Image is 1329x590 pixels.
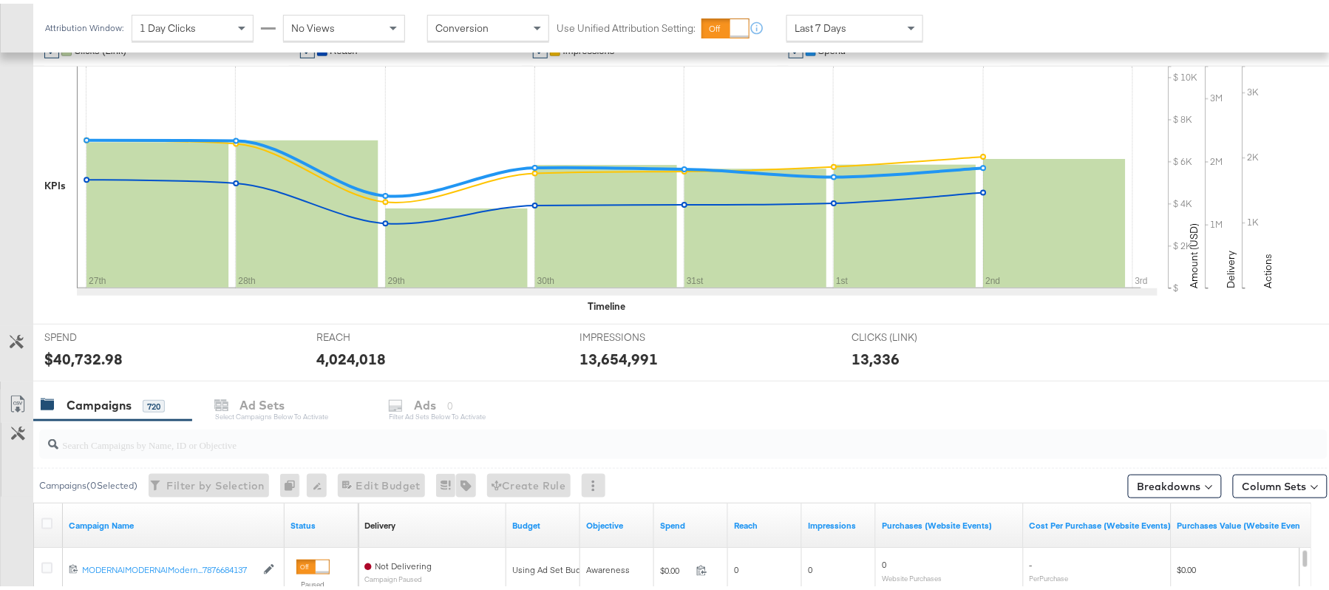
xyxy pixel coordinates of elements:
[364,516,395,528] div: Delivery
[364,516,395,528] a: Reflects the ability of your Ad Campaign to achieve delivery based on ad states, schedule and bud...
[1225,247,1238,285] text: Delivery
[852,345,900,366] div: 13,336
[795,18,846,31] span: Last 7 Days
[1128,471,1222,495] button: Breakdowns
[579,345,658,366] div: 13,654,991
[1177,516,1313,528] a: The total value of the purchase actions tracked by your Custom Audience pixel on your website aft...
[734,516,796,528] a: The number of people your ad was served to.
[280,470,307,494] div: 0
[82,560,256,573] a: MODERNA|MODERNA|Modern...7876684137
[882,570,942,579] sub: Website Purchases
[1177,560,1197,572] span: $0.00
[143,396,165,410] div: 720
[1233,471,1328,495] button: Column Sets
[364,572,432,580] sub: Campaign Paused
[588,296,625,310] div: Timeline
[44,19,124,30] div: Attribution Window:
[69,516,279,528] a: Your campaign name.
[1030,516,1172,528] a: The average cost for each purchase tracked by your Custom Audience pixel on your website after pe...
[882,555,886,566] span: 0
[67,393,132,410] div: Campaigns
[586,560,630,572] span: Awareness
[579,327,690,341] span: IMPRESSIONS
[140,18,196,31] span: 1 Day Clicks
[1188,220,1201,285] text: Amount (USD)
[44,175,66,189] div: KPIs
[290,516,353,528] a: Shows the current state of your Ad Campaign.
[852,327,962,341] span: CLICKS (LINK)
[435,18,489,31] span: Conversion
[734,560,738,572] span: 0
[660,561,690,572] span: $0.00
[296,576,330,586] label: Paused
[512,560,594,572] div: Using Ad Set Budget
[375,557,432,568] span: Not Delivering
[1030,555,1033,566] span: -
[316,327,427,341] span: REACH
[557,18,696,32] label: Use Unified Attribution Setting:
[1030,570,1069,579] sub: Per Purchase
[44,345,123,366] div: $40,732.98
[882,516,1018,528] a: The number of times a purchase was made tracked by your Custom Audience pixel on your website aft...
[316,345,386,366] div: 4,024,018
[660,516,722,528] a: The total amount spent to date.
[808,516,870,528] a: The number of times your ad was served. On mobile apps an ad is counted as served the first time ...
[586,516,648,528] a: Your campaign's objective.
[808,560,812,572] span: 0
[82,560,256,572] div: MODERNA|MODERNA|Modern...7876684137
[512,516,574,528] a: The maximum amount you're willing to spend on your ads, on average each day or over the lifetime ...
[1262,250,1275,285] text: Actions
[39,475,137,489] div: Campaigns ( 0 Selected)
[291,18,335,31] span: No Views
[44,327,155,341] span: SPEND
[58,421,1210,450] input: Search Campaigns by Name, ID or Objective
